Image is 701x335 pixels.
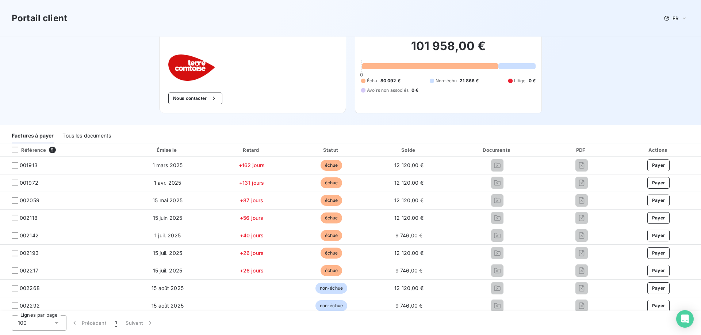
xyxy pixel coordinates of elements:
[20,285,40,292] span: 002268
[647,159,670,171] button: Payer
[394,285,424,291] span: 12 120,00 €
[321,230,342,241] span: échue
[548,146,614,154] div: PDF
[168,93,222,104] button: Nous contacter
[152,302,184,309] span: 15 août 2025
[153,267,182,274] span: 15 juil. 2025
[321,177,342,188] span: échue
[20,214,38,222] span: 002118
[168,54,215,81] img: Company logo
[367,87,409,94] span: Avoirs non associés
[152,285,184,291] span: 15 août 2025
[6,147,46,153] div: Référence
[321,195,342,206] span: échue
[240,232,264,238] span: +40 jours
[647,247,670,259] button: Payer
[380,78,401,84] span: 80 092 €
[240,267,264,274] span: +26 jours
[321,248,342,259] span: échue
[321,160,342,171] span: échue
[529,78,536,84] span: 0 €
[20,232,39,239] span: 002142
[436,78,457,84] span: Non-échu
[647,195,670,206] button: Payer
[20,249,39,257] span: 002193
[239,162,265,168] span: +162 jours
[394,197,424,203] span: 12 120,00 €
[240,250,264,256] span: +26 jours
[153,215,183,221] span: 15 juin 2025
[20,267,38,274] span: 002217
[449,146,545,154] div: Documents
[395,302,423,309] span: 9 746,00 €
[12,12,67,25] h3: Portail client
[153,250,182,256] span: 15 juil. 2025
[394,250,424,256] span: 12 120,00 €
[617,146,700,154] div: Actions
[121,315,158,331] button: Suivant
[367,78,378,84] span: Échu
[294,146,369,154] div: Statut
[240,197,263,203] span: +87 jours
[411,87,418,94] span: 0 €
[111,315,121,331] button: 1
[115,319,117,327] span: 1
[514,78,526,84] span: Litige
[395,232,423,238] span: 9 746,00 €
[321,265,342,276] span: échue
[154,180,181,186] span: 1 avr. 2025
[647,230,670,241] button: Payer
[361,39,536,61] h2: 101 958,00 €
[20,302,40,309] span: 002292
[49,147,55,153] span: 9
[153,197,183,203] span: 15 mai 2025
[394,180,424,186] span: 12 120,00 €
[394,215,424,221] span: 12 120,00 €
[240,215,263,221] span: +56 jours
[239,180,264,186] span: +131 jours
[62,128,111,143] div: Tous les documents
[372,146,446,154] div: Solde
[460,78,479,84] span: 21 866 €
[647,300,670,312] button: Payer
[395,267,423,274] span: 9 746,00 €
[647,212,670,224] button: Payer
[673,15,678,21] span: FR
[394,162,424,168] span: 12 120,00 €
[213,146,291,154] div: Retard
[315,300,347,311] span: non-échue
[66,315,111,331] button: Précédent
[20,179,38,187] span: 001972
[647,177,670,189] button: Payer
[20,162,38,169] span: 001913
[315,283,347,294] span: non-échue
[676,310,694,328] div: Open Intercom Messenger
[20,197,39,204] span: 002059
[12,128,54,143] div: Factures à payer
[153,162,183,168] span: 1 mars 2025
[360,72,363,78] span: 0
[321,212,342,223] span: échue
[647,265,670,276] button: Payer
[154,232,181,238] span: 1 juil. 2025
[647,282,670,294] button: Payer
[18,319,27,327] span: 100
[125,146,210,154] div: Émise le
